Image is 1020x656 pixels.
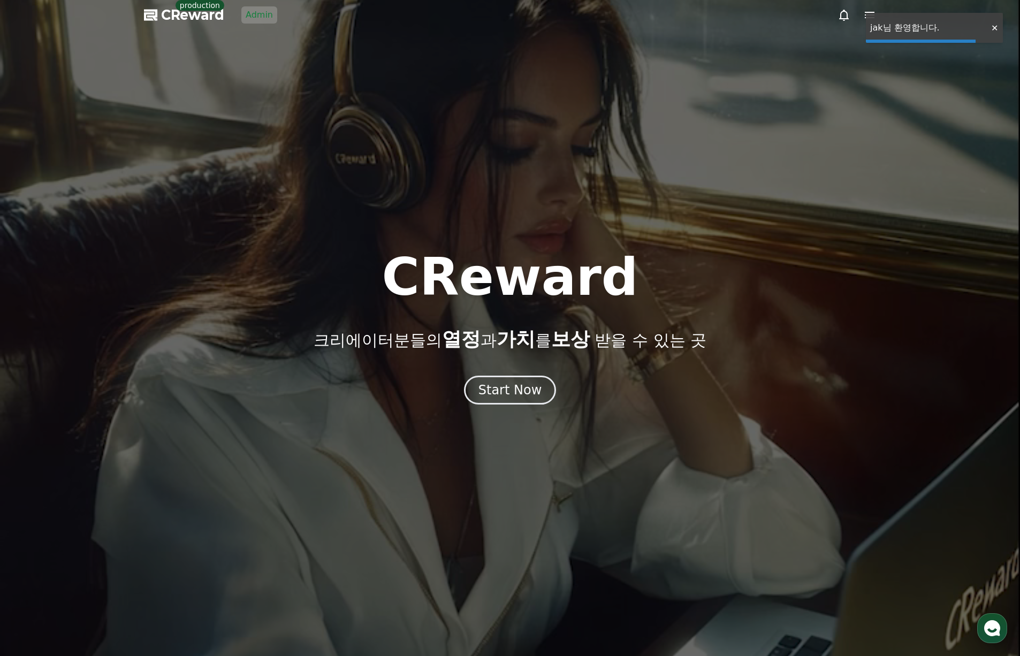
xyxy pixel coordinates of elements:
span: CReward [161,6,224,24]
a: Start Now [464,386,557,396]
span: 가치 [497,328,535,350]
a: Admin [241,6,277,24]
a: CReward [144,6,224,24]
button: Start Now [464,376,557,405]
span: 열정 [442,328,481,350]
p: 크리에이터분들의 과 를 받을 수 있는 곳 [314,329,706,350]
div: Start Now [478,382,542,399]
span: 보상 [551,328,590,350]
h1: CReward [382,251,638,303]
